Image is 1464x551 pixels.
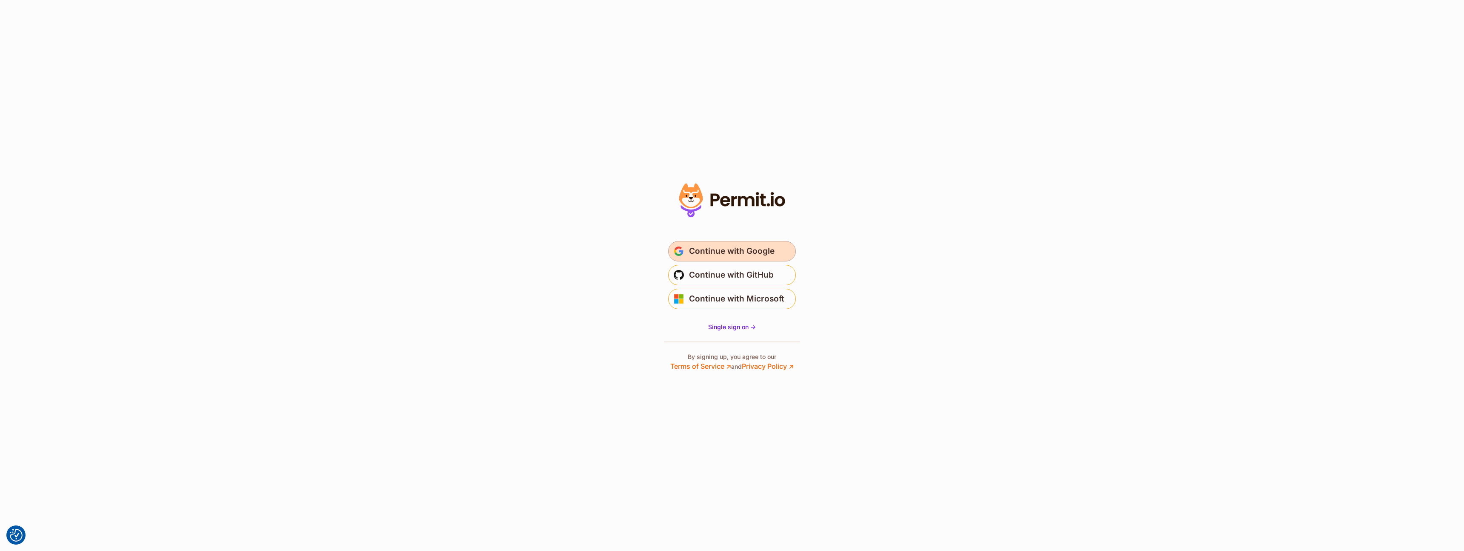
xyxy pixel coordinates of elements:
[689,292,784,306] span: Continue with Microsoft
[689,244,775,258] span: Continue with Google
[10,529,23,542] img: Revisit consent button
[708,323,756,331] a: Single sign on ->
[708,323,756,330] span: Single sign on ->
[689,268,774,282] span: Continue with GitHub
[670,362,731,370] a: Terms of Service ↗
[670,353,794,371] p: By signing up, you agree to our and
[668,265,796,285] button: Continue with GitHub
[10,529,23,542] button: Consent Preferences
[742,362,794,370] a: Privacy Policy ↗
[668,241,796,261] button: Continue with Google
[668,289,796,309] button: Continue with Microsoft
